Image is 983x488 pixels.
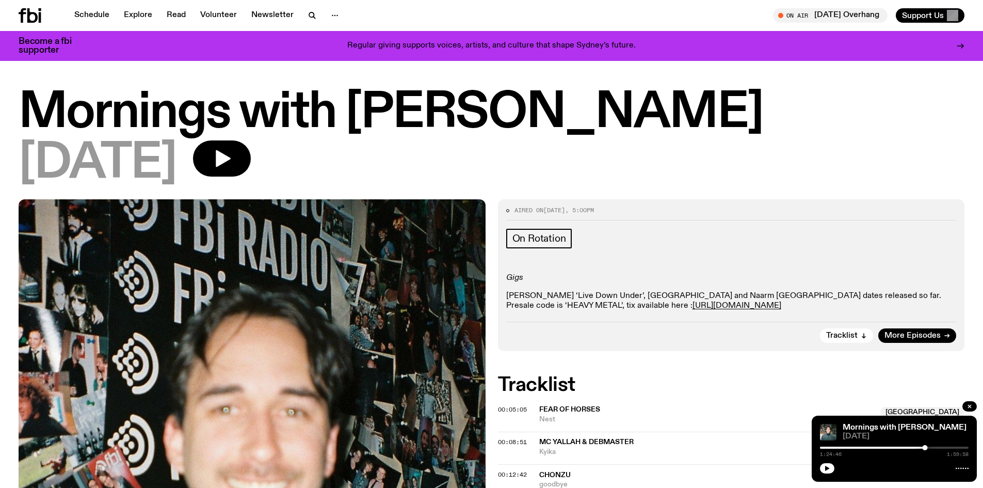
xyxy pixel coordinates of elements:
span: , 5:00pm [565,206,594,214]
a: Mornings with [PERSON_NAME] [843,423,966,432]
span: MC Yallah & Debmaster [539,438,634,446]
button: 00:08:51 [498,439,527,445]
span: Kyika [539,447,965,457]
span: 1:59:58 [947,452,969,457]
span: [DATE] [19,140,176,187]
span: Nest [539,415,875,424]
span: On Rotation [512,233,566,244]
button: 00:12:42 [498,472,527,478]
span: More Episodes [884,332,941,340]
span: [GEOGRAPHIC_DATA] [880,407,964,417]
span: Support Us [902,11,944,20]
h1: Mornings with [PERSON_NAME] [19,90,964,136]
button: Tracklist [820,328,873,343]
span: 00:12:42 [498,470,527,479]
a: Newsletter [245,8,300,23]
a: More Episodes [878,328,956,343]
span: Aired on [514,206,543,214]
h2: Tracklist [498,376,965,395]
a: Read [160,8,192,23]
p: [PERSON_NAME] ‘Live Down Under’, [GEOGRAPHIC_DATA] and Naarm [GEOGRAPHIC_DATA] dates released so ... [506,291,957,311]
span: 1:24:46 [820,452,842,457]
span: Fear of Horses [539,406,600,413]
a: Explore [118,8,158,23]
p: Regular giving supports voices, artists, and culture that shape Sydney’s future. [347,41,636,51]
h3: Become a fbi supporter [19,37,85,55]
a: Volunteer [194,8,243,23]
span: Chonzu [539,471,571,479]
button: 00:05:05 [498,407,527,413]
span: 00:05:05 [498,405,527,414]
a: On Rotation [506,229,572,248]
span: Tracklist [826,332,858,340]
img: Radio presenter Ben Hansen sits in front of a wall of photos and an fbi radio sign. Film photo. B... [820,424,836,440]
span: 00:08:51 [498,438,527,446]
button: Support Us [896,8,964,23]
span: [DATE] [843,433,969,440]
button: On Air[DATE] Overhang [773,8,888,23]
a: [URL][DOMAIN_NAME] [692,302,781,310]
em: Gigs [506,274,523,282]
span: [DATE] [543,206,565,214]
a: Schedule [68,8,116,23]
